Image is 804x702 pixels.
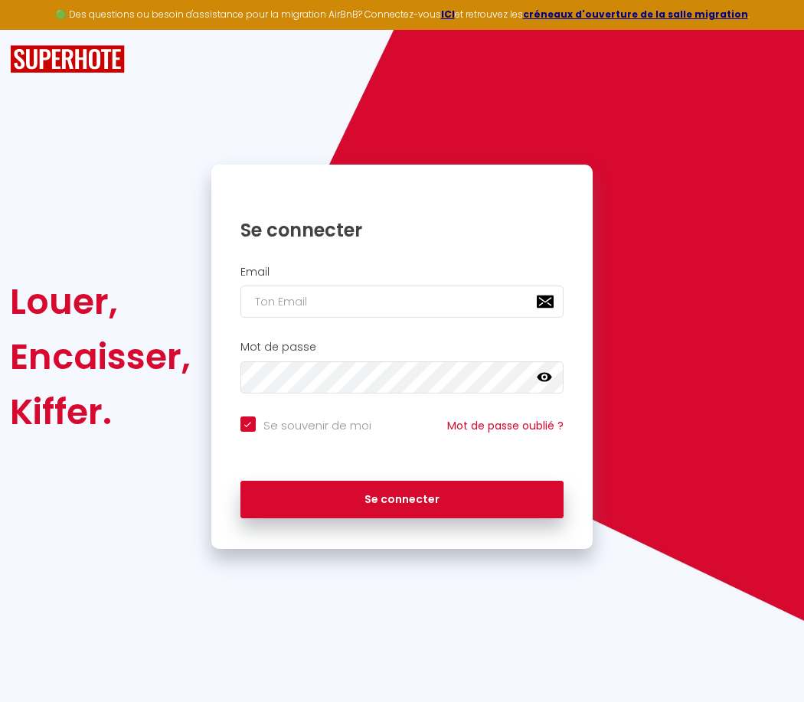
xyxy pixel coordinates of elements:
h1: Se connecter [240,218,564,242]
a: créneaux d'ouverture de la salle migration [523,8,748,21]
img: SuperHote logo [10,45,125,73]
div: Kiffer. [10,384,191,439]
h2: Email [240,266,564,279]
input: Ton Email [240,286,564,318]
h2: Mot de passe [240,341,564,354]
button: Se connecter [240,481,564,519]
a: Mot de passe oublié ? [447,418,564,433]
div: Encaisser, [10,329,191,384]
div: Louer, [10,274,191,329]
a: ICI [441,8,455,21]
